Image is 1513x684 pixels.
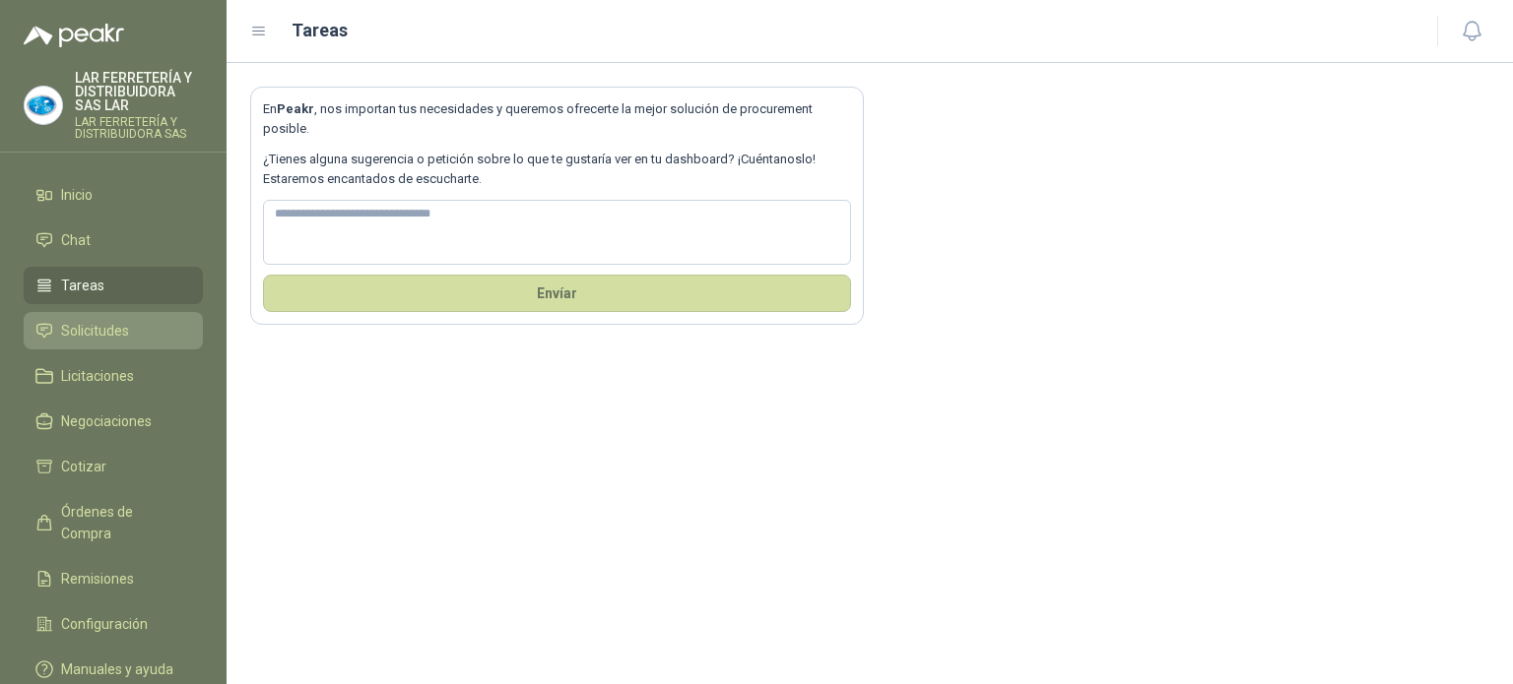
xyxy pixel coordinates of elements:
span: Licitaciones [61,365,134,387]
span: Chat [61,229,91,251]
p: En , nos importan tus necesidades y queremos ofrecerte la mejor solución de procurement posible. [263,99,851,140]
a: Órdenes de Compra [24,493,203,552]
b: Peakr [277,101,314,116]
h1: Tareas [292,17,348,44]
span: Manuales y ayuda [61,658,173,680]
p: LAR FERRETERÍA Y DISTRIBUIDORA SAS LAR [75,71,203,112]
img: Company Logo [25,87,62,124]
span: Inicio [61,184,93,206]
a: Configuración [24,605,203,643]
a: Cotizar [24,448,203,485]
a: Tareas [24,267,203,304]
a: Negociaciones [24,403,203,440]
img: Logo peakr [24,24,124,47]
span: Remisiones [61,568,134,590]
span: Órdenes de Compra [61,501,184,544]
span: Configuración [61,613,148,635]
a: Licitaciones [24,357,203,395]
a: Solicitudes [24,312,203,349]
a: Remisiones [24,560,203,597]
span: Solicitudes [61,320,129,342]
a: Chat [24,221,203,259]
a: Inicio [24,176,203,214]
span: Negociaciones [61,410,152,432]
p: LAR FERRETERÍA Y DISTRIBUIDORA SAS [75,116,203,140]
p: ¿Tienes alguna sugerencia o petición sobre lo que te gustaría ver en tu dashboard? ¡Cuéntanoslo! ... [263,150,851,190]
span: Cotizar [61,456,106,477]
button: Envíar [263,275,851,312]
span: Tareas [61,275,104,296]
